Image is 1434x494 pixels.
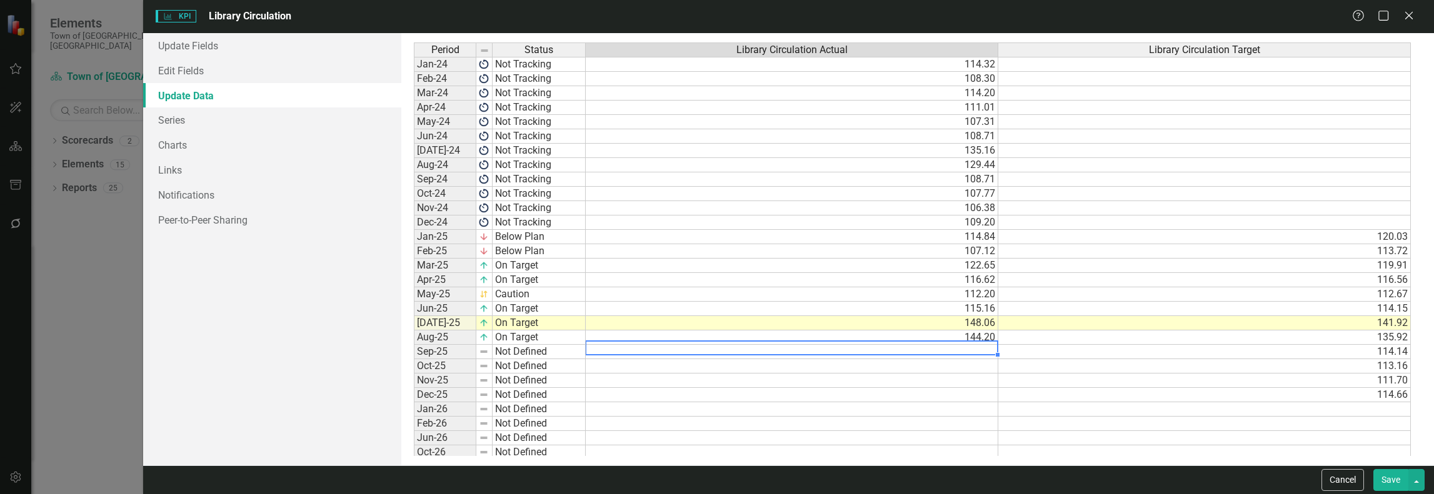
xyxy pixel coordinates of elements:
td: 116.62 [586,273,998,287]
td: Oct-25 [414,359,476,373]
a: Edit Fields [143,58,401,83]
img: JU8GQAAAAAElFTkSuQmCC [479,174,489,184]
td: Aug-25 [414,330,476,345]
td: 107.77 [586,187,998,201]
td: Not Defined [493,402,586,417]
td: Jun-25 [414,302,476,316]
td: 114.14 [998,345,1411,359]
td: Not Tracking [493,187,586,201]
td: 114.84 [586,230,998,244]
img: JU8GQAAAAAElFTkSuQmCC [479,59,489,69]
td: Jun-24 [414,129,476,144]
td: Not Defined [493,359,586,373]
span: Library Circulation Target [1149,44,1260,56]
td: May-24 [414,115,476,129]
td: 108.30 [586,72,998,86]
img: 8DAGhfEEPCf229AAAAAElFTkSuQmCC [479,361,489,371]
a: Charts [143,132,401,157]
td: Apr-25 [414,273,476,287]
td: Feb-24 [414,72,476,86]
img: 8DAGhfEEPCf229AAAAAElFTkSuQmCC [479,46,489,56]
td: Not Tracking [493,57,586,72]
img: ZBJJisNjvordjhJlvcWuYxc8RVoSh8dMGbLPQV4i1YzDVp2krSPVjsNWf4pZRdKIw4p8zGtH0orDin0P0oqkGYcVvVitHUk7D... [479,246,489,256]
img: 8DAGhfEEPCf229AAAAAElFTkSuQmCC [479,347,489,357]
td: May-25 [414,287,476,302]
td: On Target [493,316,586,330]
td: 112.67 [998,287,1411,302]
button: Cancel [1321,469,1364,491]
td: On Target [493,273,586,287]
td: Nov-24 [414,201,476,215]
td: Mar-24 [414,86,476,101]
td: 119.91 [998,259,1411,273]
td: 114.32 [586,57,998,72]
td: Below Plan [493,230,586,244]
td: 120.03 [998,230,1411,244]
td: Below Plan [493,244,586,259]
img: v3YYN6tj8cIIQQQgghhBBCF9k3ng1qE9ojsbYAAAAASUVORK5CYII= [479,332,489,342]
td: 106.38 [586,201,998,215]
td: 129.44 [586,158,998,172]
td: Not Defined [493,431,586,445]
td: 116.56 [998,273,1411,287]
td: 108.71 [586,172,998,187]
button: Save [1373,469,1408,491]
img: v3YYN6tj8cIIQQQgghhBBCF9k3ng1qE9ojsbYAAAAASUVORK5CYII= [479,275,489,285]
td: Dec-25 [414,388,476,402]
td: Not Defined [493,417,586,431]
td: 135.92 [998,330,1411,345]
span: KPI [156,10,196,22]
a: Links [143,157,401,182]
td: Jan-24 [414,57,476,72]
td: 111.70 [998,373,1411,388]
a: Series [143,107,401,132]
td: 114.20 [586,86,998,101]
td: Not Tracking [493,158,586,172]
a: Notifications [143,182,401,207]
td: [DATE]-24 [414,144,476,158]
img: 8DAGhfEEPCf229AAAAAElFTkSuQmCC [479,433,489,443]
td: Sep-24 [414,172,476,187]
td: Not Tracking [493,215,586,230]
td: Not Tracking [493,129,586,144]
td: Not Tracking [493,115,586,129]
td: 113.72 [998,244,1411,259]
td: On Target [493,259,586,273]
img: UMyEv5qzAoqDSeGEb21mzWV6bNoMzgFq8a5NhxZfM2H4lrESlBL8B1PAxOyWM4dTzqbBWIamJ0M5rTNh5gGsip3ggSmQhE7nF... [479,289,489,299]
td: Not Tracking [493,101,586,115]
td: 114.66 [998,388,1411,402]
img: JU8GQAAAAAElFTkSuQmCC [479,146,489,156]
a: Peer-to-Peer Sharing [143,207,401,232]
td: 108.71 [586,129,998,144]
td: 109.20 [586,215,998,230]
img: JU8GQAAAAAElFTkSuQmCC [479,189,489,199]
img: 8DAGhfEEPCf229AAAAAElFTkSuQmCC [479,375,489,385]
a: Update Fields [143,33,401,58]
td: Jan-25 [414,230,476,244]
td: On Target [493,302,586,316]
td: 111.01 [586,101,998,115]
td: 107.31 [586,115,998,129]
td: Caution [493,287,586,302]
td: Oct-24 [414,187,476,201]
td: Not Defined [493,345,586,359]
td: Mar-25 [414,259,476,273]
td: Jun-26 [414,431,476,445]
td: 115.16 [586,302,998,316]
img: JU8GQAAAAAElFTkSuQmCC [479,131,489,141]
td: 107.12 [586,244,998,259]
span: Library Circulation [209,10,291,22]
td: Apr-24 [414,101,476,115]
img: JU8GQAAAAAElFTkSuQmCC [479,74,489,84]
td: Jan-26 [414,402,476,417]
td: 112.20 [586,287,998,302]
img: 8DAGhfEEPCf229AAAAAElFTkSuQmCC [479,418,489,428]
img: 8DAGhfEEPCf229AAAAAElFTkSuQmCC [479,404,489,414]
img: 8DAGhfEEPCf229AAAAAElFTkSuQmCC [479,447,489,457]
img: JU8GQAAAAAElFTkSuQmCC [479,160,489,170]
img: ZBJJisNjvordjhJlvcWuYxc8RVoSh8dMGbLPQV4i1YzDVp2krSPVjsNWf4pZRdKIw4p8zGtH0orDin0P0oqkGYcVvVitHUk7D... [479,232,489,242]
td: Not Defined [493,388,586,402]
span: Status [524,44,553,56]
td: 113.16 [998,359,1411,373]
td: Not Tracking [493,86,586,101]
